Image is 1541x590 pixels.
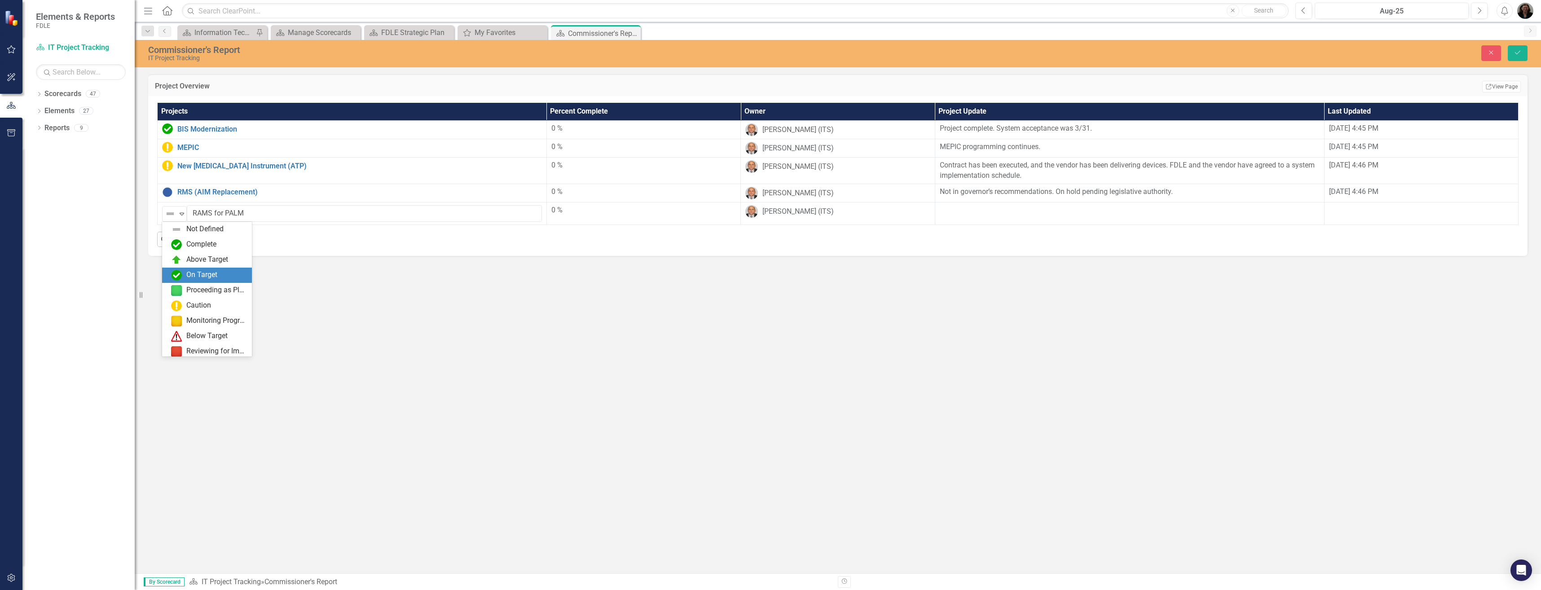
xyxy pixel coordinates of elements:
[1510,559,1532,581] div: Open Intercom Messenger
[762,188,834,198] div: [PERSON_NAME] (ITS)
[1329,160,1514,171] div: [DATE] 4:46 PM
[171,224,182,235] img: Not Defined
[182,3,1289,19] input: Search ClearPoint...
[568,28,638,39] div: Commissioner's Report
[171,255,182,265] img: Above Target
[186,270,217,280] div: On Target
[186,285,247,295] div: Proceeding as Planned
[36,11,115,22] span: Elements & Reports
[745,205,758,218] img: Joey Hornsby
[264,577,337,586] div: Commissioner's Report
[171,346,182,357] img: Reviewing for Improvement
[745,142,758,154] img: Joey Hornsby
[177,162,542,170] a: New [MEDICAL_DATA] Instrument (ATP)
[36,22,115,29] small: FDLE
[186,300,211,311] div: Caution
[1329,187,1514,197] div: [DATE] 4:46 PM
[186,346,247,357] div: Reviewing for Improvement
[186,255,228,265] div: Above Target
[177,188,542,196] a: RMS (AIM Replacement)
[940,161,1315,180] span: Contract has been executed, and the vendor has been delivering devices. FDLE and the vendor have ...
[551,142,736,152] div: 0 %
[186,331,228,341] div: Below Target
[1254,7,1273,14] span: Search
[762,207,834,217] div: [PERSON_NAME] (ITS)
[162,160,173,171] img: Caution
[762,143,834,154] div: [PERSON_NAME] (ITS)
[180,27,254,38] a: Information Technology Services Landing Page
[74,124,88,132] div: 9
[551,123,736,134] div: 0 %
[745,160,758,173] img: Joey Hornsby
[194,27,254,38] div: Information Technology Services Landing Page
[36,43,126,53] a: IT Project Tracking
[1329,123,1514,134] div: [DATE] 4:45 PM
[171,300,182,311] img: Caution
[148,45,937,55] div: Commissioner's Report
[940,187,1173,196] span: Not in governor’s recommendations. On hold pending legislative authority.
[79,107,93,115] div: 27
[165,208,176,219] img: Not Defined
[162,142,173,153] img: Caution
[155,82,936,90] h3: Project Overview
[460,27,545,38] a: My Favorites
[171,270,182,281] img: On Target
[4,10,20,26] img: ClearPoint Strategy
[171,331,182,342] img: Below Target
[177,144,542,152] a: MEPIC
[148,55,937,62] div: IT Project Tracking
[745,187,758,199] img: Joey Hornsby
[1318,6,1466,17] div: Aug-25
[940,142,1040,151] span: MEPIC programming continues.
[186,224,224,234] div: Not Defined
[762,162,834,172] div: [PERSON_NAME] (ITS)
[171,239,182,250] img: Complete
[1242,4,1286,17] button: Search
[551,205,736,216] div: 0 %
[186,316,247,326] div: Monitoring Progress
[762,125,834,135] div: [PERSON_NAME] (ITS)
[171,316,182,326] img: Monitoring Progress
[940,124,1092,132] span: Project complete. System acceptance was 3/31.
[288,27,358,38] div: Manage Scorecards
[162,187,173,198] img: Informational Data
[187,205,542,222] input: Name
[86,90,100,98] div: 47
[44,89,81,99] a: Scorecards
[186,239,216,250] div: Complete
[1482,81,1521,92] a: View Page
[144,577,185,586] span: By Scorecard
[171,285,182,296] img: Proceeding as Planned
[475,27,545,38] div: My Favorites
[745,123,758,136] img: Joey Hornsby
[44,123,70,133] a: Reports
[366,27,452,38] a: FDLE Strategic Plan
[202,577,261,586] a: IT Project Tracking
[1517,3,1533,19] img: Nicole Howard
[44,106,75,116] a: Elements
[177,125,542,133] a: BIS Modernization
[1315,3,1469,19] button: Aug-25
[273,27,358,38] a: Manage Scorecards
[36,64,126,80] input: Search Below...
[551,187,736,197] div: 0 %
[381,27,452,38] div: FDLE Strategic Plan
[551,160,736,171] div: 0 %
[1329,142,1514,152] div: [DATE] 4:45 PM
[162,123,173,134] img: Complete
[189,577,831,587] div: »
